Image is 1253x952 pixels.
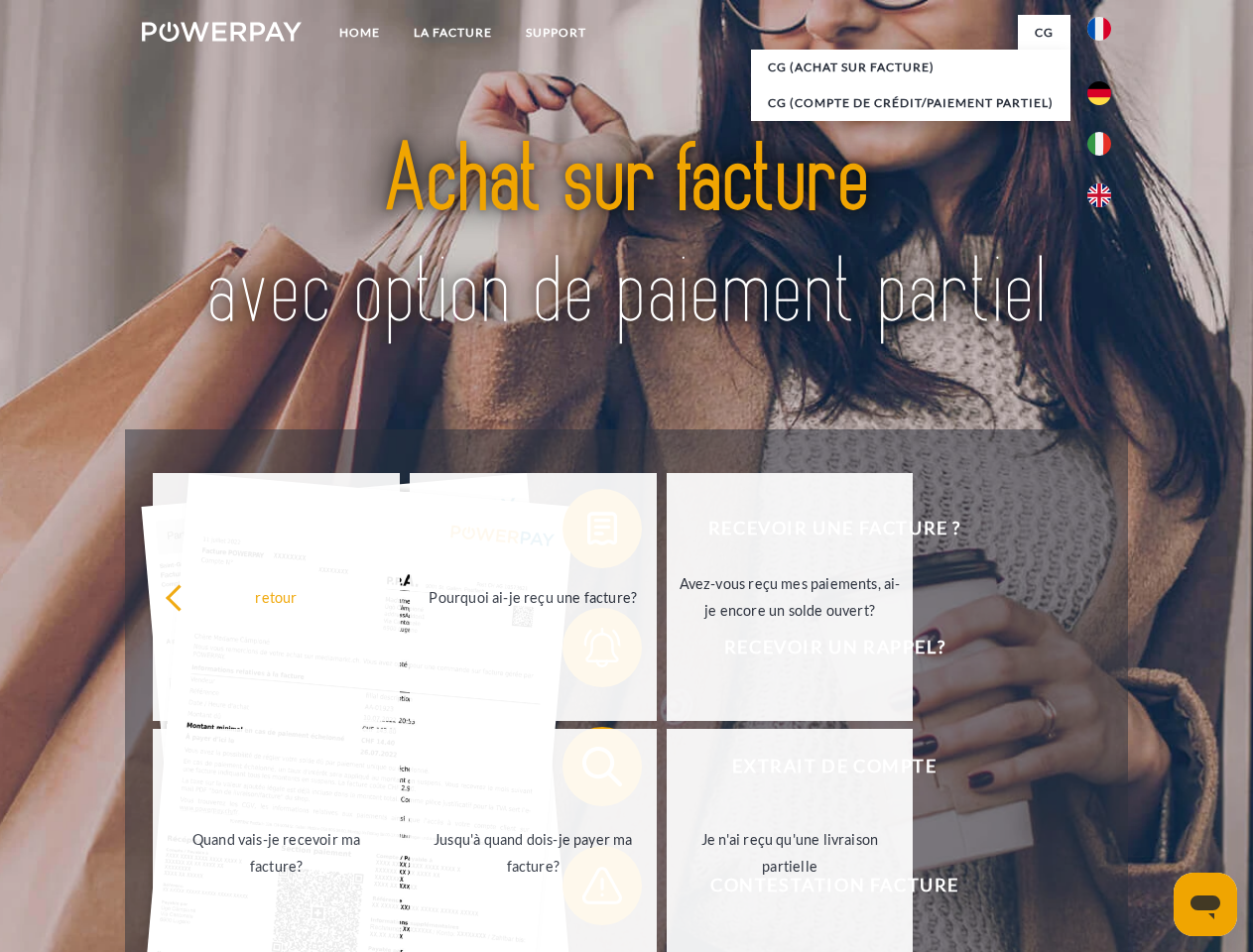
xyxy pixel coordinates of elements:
[679,570,902,624] div: Avez-vous reçu mes paiements, ai-je encore un solde ouvert?
[679,826,902,880] div: Je n'ai reçu qu'une livraison partielle
[142,22,302,42] img: logo-powerpay-white.svg
[1087,183,1111,207] img: en
[751,85,1070,121] a: CG (Compte de crédit/paiement partiel)
[422,583,645,610] div: Pourquoi ai-je reçu une facture?
[1087,17,1111,41] img: fr
[397,15,509,51] a: LA FACTURE
[165,583,388,610] div: retour
[509,15,603,51] a: Support
[667,473,914,721] a: Avez-vous reçu mes paiements, ai-je encore un solde ouvert?
[1018,15,1070,51] a: CG
[751,50,1070,85] a: CG (achat sur facture)
[1174,873,1237,936] iframe: Bouton de lancement de la fenêtre de messagerie
[165,826,388,880] div: Quand vais-je recevoir ma facture?
[422,826,645,880] div: Jusqu'à quand dois-je payer ma facture?
[1087,132,1111,156] img: it
[322,15,397,51] a: Home
[189,95,1064,380] img: title-powerpay_fr.svg
[1087,81,1111,105] img: de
